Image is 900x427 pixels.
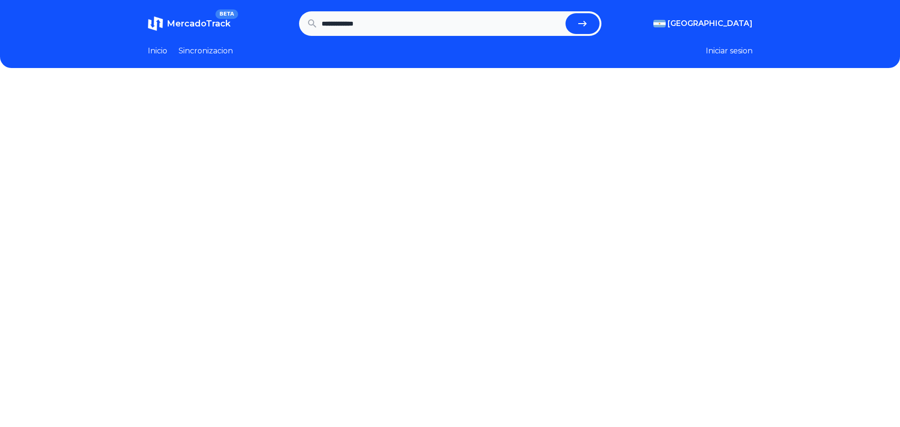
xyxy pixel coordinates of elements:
span: [GEOGRAPHIC_DATA] [668,18,753,29]
img: MercadoTrack [148,16,163,31]
a: Sincronizacion [179,45,233,57]
img: Argentina [653,20,666,27]
a: MercadoTrackBETA [148,16,231,31]
button: [GEOGRAPHIC_DATA] [653,18,753,29]
span: MercadoTrack [167,18,231,29]
a: Inicio [148,45,167,57]
span: BETA [215,9,238,19]
button: Iniciar sesion [706,45,753,57]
